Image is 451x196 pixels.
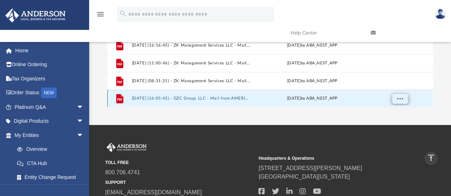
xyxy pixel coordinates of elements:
small: SUPPORT [105,179,253,186]
a: Overview [10,142,94,157]
span: arrow_drop_down [77,100,91,115]
a: menu [96,14,105,18]
span: arrow_drop_down [77,114,91,129]
div: [DATE] by ABA_NEST_APP [253,78,371,84]
i: search [119,10,127,17]
a: [GEOGRAPHIC_DATA][US_STATE] [258,174,350,180]
img: Anderson Advisors Platinum Portal [3,9,68,22]
a: Help Center [285,19,365,47]
a: Entity Change Request [10,170,94,185]
div: NEW [41,88,57,98]
button: More options [391,93,408,104]
img: User Pic [435,9,446,19]
a: Tax Organizers [5,71,94,86]
span: arrow_drop_down [77,128,91,143]
button: [DATE] (08:31:21) - ZK Management Services LLC - Mail from [US_STATE] State Workers' Compensation... [132,79,250,83]
a: CTA Hub [10,156,94,170]
a: My Entitiesarrow_drop_down [5,128,94,142]
a: Digital Productsarrow_drop_down [5,114,94,128]
button: [DATE] (16:16:45) - ZK Management Services LLC - Mail from [PERSON_NAME].pdf [132,43,250,48]
i: menu [96,10,105,18]
a: [EMAIL_ADDRESS][DOMAIN_NAME] [105,189,202,195]
div: [DATE] by ABA_NEST_APP [253,60,371,67]
div: [DATE] by ABA_NEST_APP [253,42,371,49]
small: Headquarters & Operations [258,155,407,161]
a: vertical_align_top [424,151,439,166]
button: [DATE] (16:05:42) - GZC Group, LLC - Mail from AMERICAN EXPRESS.pdf [132,96,250,101]
a: 800.706.4741 [105,169,140,175]
a: [STREET_ADDRESS][PERSON_NAME] [258,165,362,171]
a: Home [5,43,94,58]
button: [DATE] (11:00:46) - ZK Management Services LLC - Mail from Department of Labor.pdf [132,61,250,65]
small: TOLL FREE [105,159,253,166]
a: Platinum Q&Aarrow_drop_down [5,100,94,114]
div: [DATE] by ABA_NEST_APP [253,95,371,102]
a: Order StatusNEW [5,86,94,100]
i: vertical_align_top [427,154,435,162]
img: Anderson Advisors Platinum Portal [105,143,148,152]
a: Online Ordering [5,58,94,72]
